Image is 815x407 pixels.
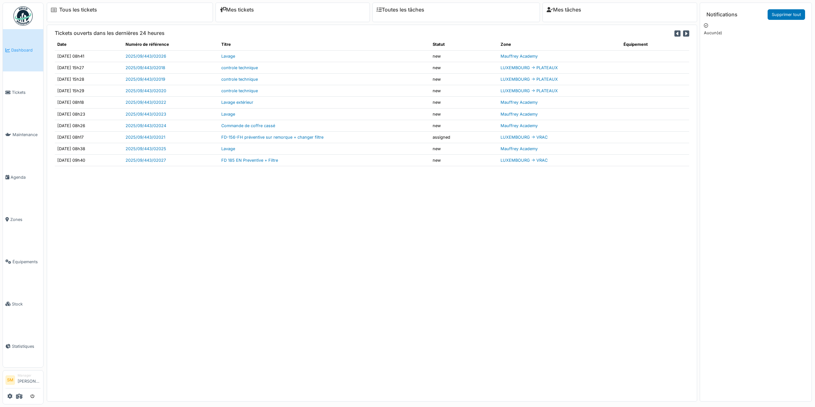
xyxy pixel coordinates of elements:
a: 2025/09/443/02020 [126,88,166,93]
td: new [430,155,498,166]
th: Titre [219,39,430,50]
td: new [430,62,498,73]
a: Tickets [3,71,43,114]
a: Maintenance [3,114,43,156]
span: Zones [10,216,41,223]
a: Mes tâches [547,7,581,13]
a: Lavage extérieur [221,100,253,105]
a: LUXEMBOURG -> PLATEAUX [501,65,558,70]
a: 2025/09/443/02022 [126,100,166,105]
td: [DATE] 08h38 [55,143,123,155]
td: [DATE] 08h23 [55,108,123,120]
td: new [430,143,498,155]
a: Zones [3,198,43,240]
span: Tickets [12,89,41,95]
a: 2025/09/443/02023 [126,112,166,117]
a: LUXEMBOURG -> PLATEAUX [501,88,558,93]
a: Lavage [221,146,235,151]
a: Supprimer tout [768,9,805,20]
a: Statistiques [3,325,43,367]
a: Mauffrey Academy [501,100,538,105]
a: LUXEMBOURG -> VRAC [501,158,548,163]
td: [DATE] 08h18 [55,97,123,108]
a: Dashboard [3,29,43,71]
a: 2025/09/443/02024 [126,123,166,128]
th: Date [55,39,123,50]
a: Mauffrey Academy [501,123,538,128]
a: Lavage [221,112,235,117]
a: Agenda [3,156,43,198]
a: controle technique [221,88,258,93]
a: Toutes les tâches [377,7,424,13]
a: Mauffrey Academy [501,146,538,151]
div: Manager [18,373,41,378]
td: [DATE] 15h28 [55,73,123,85]
a: 2025/09/443/02019 [126,77,165,82]
img: Badge_color-CXgf-gQk.svg [13,6,33,26]
a: Lavage [221,54,235,59]
a: LUXEMBOURG -> PLATEAUX [501,77,558,82]
a: 2025/09/443/02021 [126,135,165,140]
a: Équipements [3,240,43,283]
span: Dashboard [11,47,41,53]
td: new [430,50,498,62]
td: [DATE] 08h26 [55,120,123,131]
li: [PERSON_NAME] [18,373,41,387]
td: [DATE] 15h27 [55,62,123,73]
th: Numéro de référence [123,39,219,50]
td: new [430,85,498,97]
td: new [430,73,498,85]
td: [DATE] 09h40 [55,155,123,166]
p: Aucun(e) [704,30,808,36]
h6: Notifications [706,12,738,18]
th: Zone [498,39,621,50]
span: Stock [12,301,41,307]
li: SM [5,375,15,385]
span: Agenda [11,174,41,180]
td: new [430,108,498,120]
a: FD-156-FH préventive sur remorque + changer filtre [221,135,323,140]
th: Équipement [621,39,689,50]
a: Stock [3,283,43,325]
a: Mes tickets [220,7,254,13]
td: new [430,120,498,131]
a: Tous les tickets [59,7,97,13]
a: controle technique [221,77,258,82]
td: new [430,97,498,108]
a: Commande de coffre cassé [221,123,275,128]
td: [DATE] 08h41 [55,50,123,62]
a: controle technique [221,65,258,70]
a: LUXEMBOURG -> VRAC [501,135,548,140]
span: Statistiques [12,343,41,349]
h6: Tickets ouverts dans les dernières 24 heures [55,30,165,36]
span: Équipements [12,259,41,265]
a: 2025/09/443/02018 [126,65,165,70]
td: [DATE] 15h29 [55,85,123,97]
a: Mauffrey Academy [501,54,538,59]
a: SM Manager[PERSON_NAME] [5,373,41,388]
span: Maintenance [12,132,41,138]
a: 2025/09/443/02026 [126,54,166,59]
a: FD 185 EN Preventive + Filtre [221,158,278,163]
a: 2025/09/443/02027 [126,158,166,163]
a: Mauffrey Academy [501,112,538,117]
th: Statut [430,39,498,50]
a: 2025/09/443/02025 [126,146,166,151]
td: assigned [430,131,498,143]
td: [DATE] 08h17 [55,131,123,143]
